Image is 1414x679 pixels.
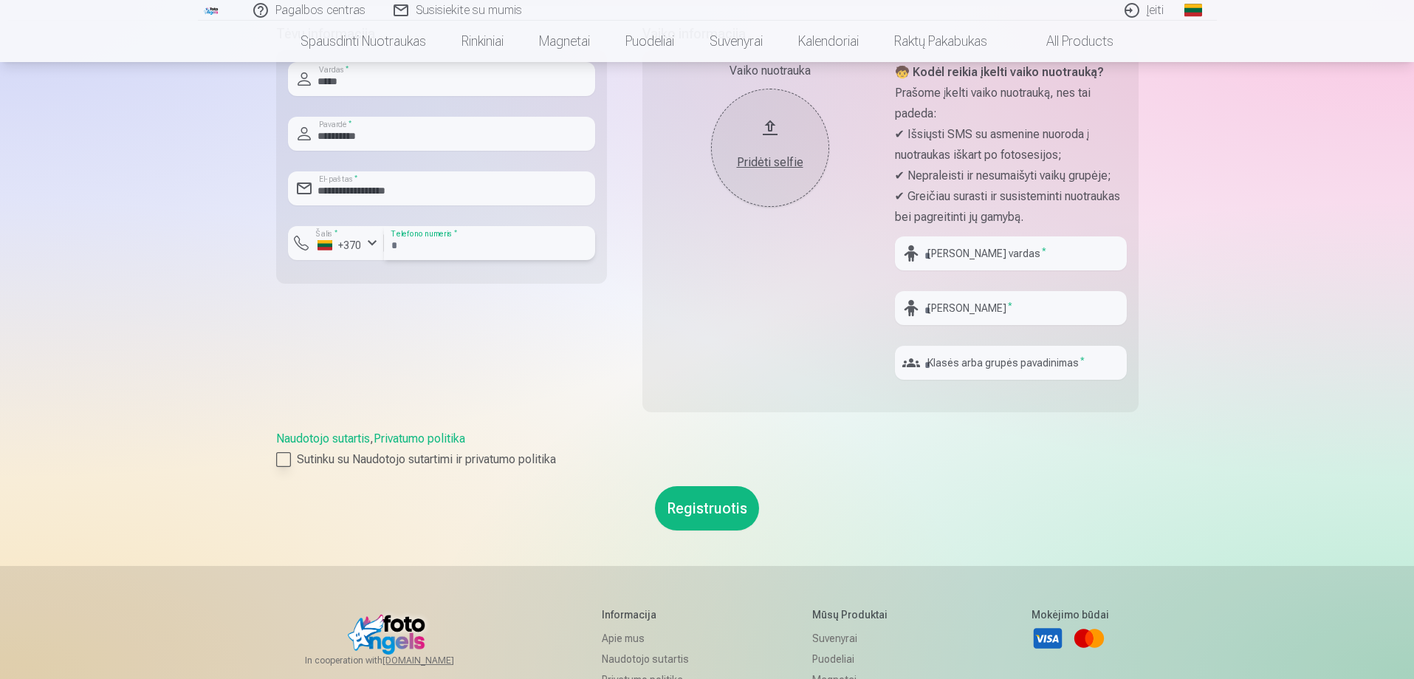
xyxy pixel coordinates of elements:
[812,607,919,622] h5: Mūsų produktai
[895,65,1104,79] strong: 🧒 Kodėl reikia įkelti vaiko nuotrauką?
[876,21,1005,62] a: Raktų pakabukas
[1032,607,1109,622] h5: Mokėjimo būdai
[1073,622,1105,655] a: Mastercard
[305,655,490,666] span: In cooperation with
[711,89,829,207] button: Pridėti selfie
[654,62,886,80] div: Vaiko nuotrauka
[726,154,814,171] div: Pridėti selfie
[204,6,220,15] img: /fa2
[812,628,919,649] a: Suvenyrai
[812,649,919,669] a: Puodeliai
[602,628,700,649] a: Apie mus
[276,430,1139,468] div: ,
[1032,622,1064,655] a: Visa
[283,21,444,62] a: Spausdinti nuotraukas
[318,238,362,253] div: +370
[895,166,1127,186] p: ✔ Nepraleisti ir nesumaišyti vaikų grupėje;
[444,21,521,62] a: Rinkiniai
[382,655,490,666] a: [DOMAIN_NAME]
[374,431,465,446] a: Privatumo politika
[895,186,1127,228] p: ✔ Greičiau surasti ir susisteminti nuotraukas bei pagreitinti jų gamybą.
[602,649,700,669] a: Naudotojo sutartis
[288,226,384,260] button: Šalis*+370
[521,21,608,62] a: Magnetai
[780,21,876,62] a: Kalendoriai
[895,124,1127,166] p: ✔ Išsiųsti SMS su asmenine nuoroda į nuotraukas iškart po fotosesijos;
[1005,21,1131,62] a: All products
[276,451,1139,468] label: Sutinku su Naudotojo sutartimi ir privatumo politika
[655,486,759,530] button: Registruotis
[602,607,700,622] h5: Informacija
[895,83,1127,124] p: Prašome įkelti vaiko nuotrauką, nes tai padeda:
[608,21,692,62] a: Puodeliai
[312,228,342,239] label: Šalis
[276,431,370,446] a: Naudotojo sutartis
[692,21,780,62] a: Suvenyrai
